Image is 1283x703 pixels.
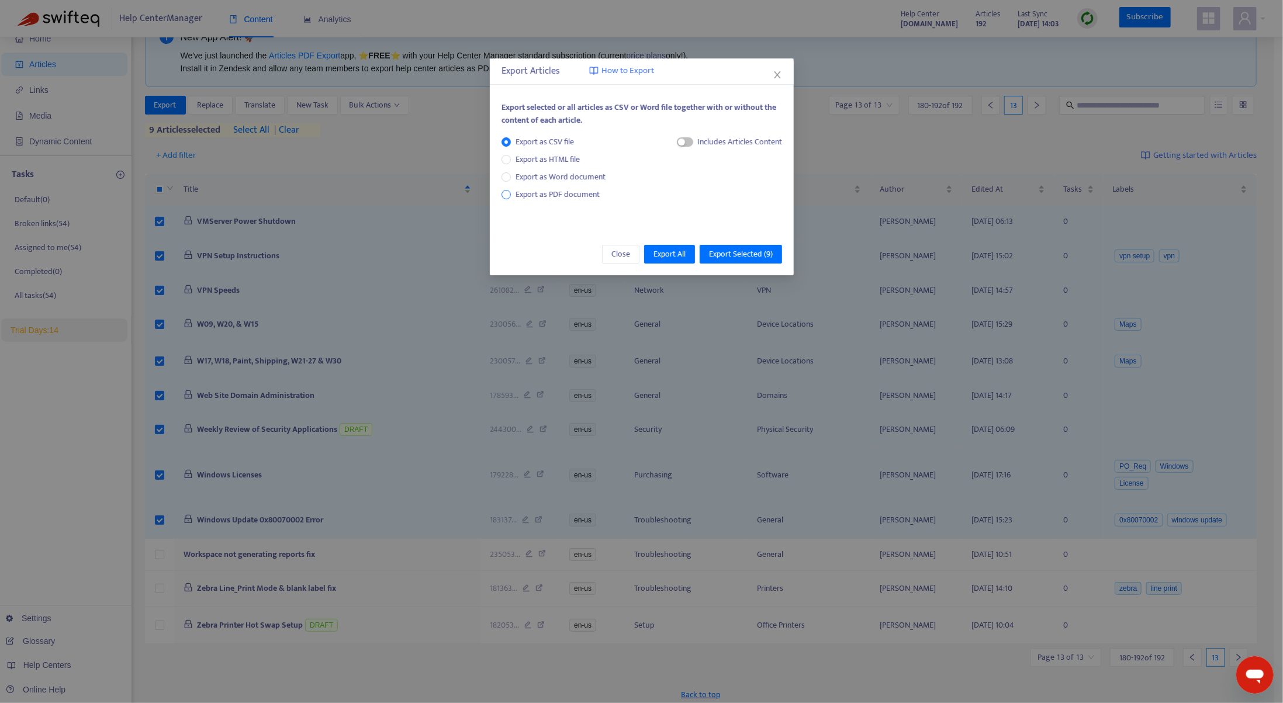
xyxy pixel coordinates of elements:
[1236,656,1274,694] iframe: Button to launch messaging window, conversation in progress
[700,245,782,264] button: Export Selected (9)
[589,66,599,75] img: image-link
[511,153,585,166] span: Export as HTML file
[502,101,776,127] span: Export selected or all articles as CSV or Word file together with or without the content of each ...
[601,64,654,78] span: How to Export
[511,171,610,183] span: Export as Word document
[697,136,782,148] div: Includes Articles Content
[602,245,639,264] button: Close
[709,248,773,261] span: Export Selected ( 9 )
[502,64,782,78] div: Export Articles
[644,245,695,264] button: Export All
[589,64,654,78] a: How to Export
[611,248,630,261] span: Close
[516,188,600,201] span: Export as PDF document
[511,136,579,148] span: Export as CSV file
[771,68,784,81] button: Close
[773,70,782,79] span: close
[653,248,686,261] span: Export All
